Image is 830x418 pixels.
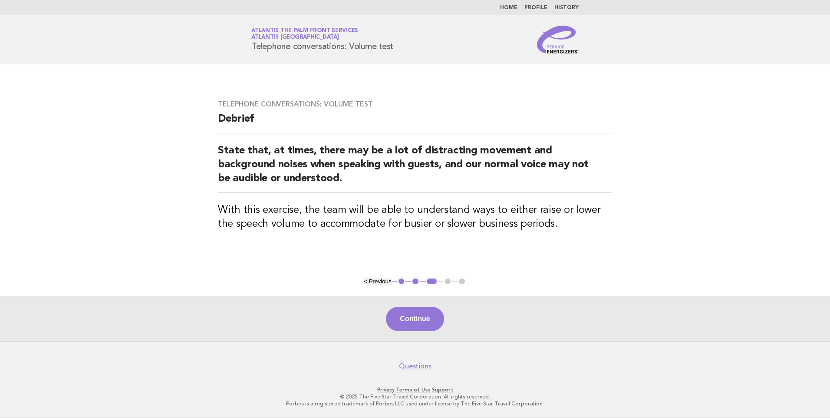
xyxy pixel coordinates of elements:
button: Continue [386,307,444,331]
a: Privacy [377,387,395,393]
p: · · [149,386,681,393]
a: Questions [399,362,431,371]
span: Atlantis [GEOGRAPHIC_DATA] [251,35,339,40]
button: 3 [425,277,438,286]
p: Forbes is a registered trademark of Forbes LLC used under license by The Five Star Travel Corpora... [149,400,681,407]
a: History [554,5,579,10]
button: 2 [411,277,420,286]
h2: State that, at times, there may be a lot of distracting movement and background noises when speak... [218,144,612,193]
h2: Debrief [218,112,612,133]
img: Service Energizers [537,26,579,53]
button: 1 [397,277,406,286]
a: Atlantis The Palm Front ServicesAtlantis [GEOGRAPHIC_DATA] [251,28,358,40]
a: Support [432,387,453,393]
a: Terms of Use [396,387,431,393]
a: Profile [524,5,547,10]
h1: Telephone conversations: Volume test [251,28,393,51]
a: Home [500,5,517,10]
h3: Telephone conversations: Volume test [218,100,612,109]
h3: With this exercise, the team will be able to understand ways to either raise or lower the speech ... [218,203,612,231]
p: © 2025 The Five Star Travel Corporation. All rights reserved. [149,393,681,400]
button: < Previous [364,278,391,285]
